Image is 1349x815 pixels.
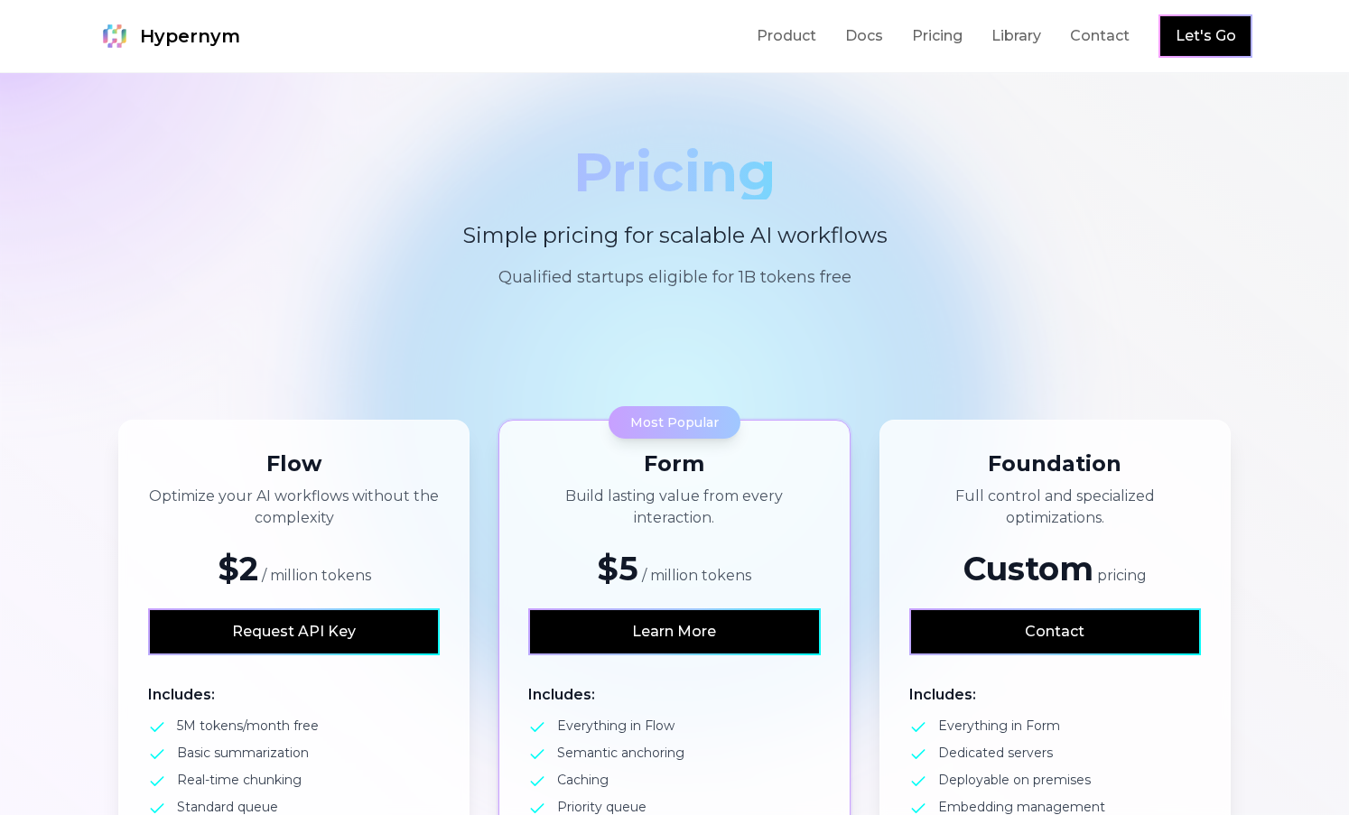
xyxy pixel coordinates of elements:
[557,744,684,762] span: Semantic anchoring
[938,744,1053,762] span: Dedicated servers
[1070,25,1130,47] a: Contact
[97,18,240,54] a: Hypernym
[1176,25,1236,47] a: Let's Go
[177,717,319,735] span: 5M tokens/month free
[528,486,820,529] p: Build lasting value from every interaction.
[177,744,309,762] span: Basic summarization
[530,610,818,653] a: Learn More
[909,449,1201,478] h3: Foundation
[909,684,1201,706] h4: Includes:
[991,25,1041,47] a: Library
[911,610,1199,653] a: Contact
[218,549,258,588] span: $2
[150,610,438,653] a: Request API Key
[1097,567,1147,584] span: pricing
[597,549,638,588] span: $5
[528,684,820,706] h4: Includes:
[262,567,371,584] span: / million tokens
[270,145,1079,199] h1: Pricing
[557,771,609,789] span: Caching
[148,486,440,529] p: Optimize your AI workflows without the complexity
[148,449,440,478] h3: Flow
[97,18,133,54] img: Hypernym Logo
[528,449,820,478] h3: Form
[148,684,440,706] h4: Includes:
[909,486,1201,529] p: Full control and specialized optimizations.
[140,23,240,49] span: Hypernym
[177,771,302,789] span: Real-time chunking
[938,717,1060,735] span: Everything in Form
[609,406,740,439] div: Most Popular
[557,717,674,735] span: Everything in Flow
[912,25,963,47] a: Pricing
[938,771,1091,789] span: Deployable on premises
[642,567,751,584] span: / million tokens
[371,221,978,250] p: Simple pricing for scalable AI workflows
[845,25,883,47] a: Docs
[757,25,816,47] a: Product
[270,264,1079,290] p: Qualified startups eligible for 1B tokens free
[963,549,1093,588] span: Custom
